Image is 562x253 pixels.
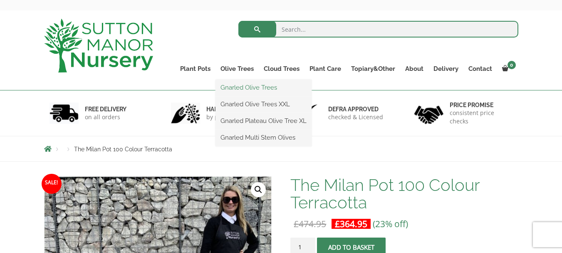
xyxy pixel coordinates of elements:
img: logo [44,19,153,73]
a: Topiary&Other [346,63,400,75]
img: 1.jpg [50,103,79,124]
a: Plant Care [305,63,346,75]
span: £ [294,218,299,230]
span: (23% off) [373,218,408,230]
span: £ [335,218,340,230]
a: Olive Trees [215,63,259,75]
a: 0 [497,63,518,75]
h6: Price promise [450,101,513,109]
a: Gnarled Olive Trees [215,81,312,94]
a: About [400,63,428,75]
a: Gnarled Olive Trees XXL [215,98,312,110]
img: 2.jpg [171,103,200,124]
h6: FREE DELIVERY [85,105,126,113]
h6: hand picked [206,105,252,113]
a: View full-screen image gallery [251,182,266,197]
h6: Defra approved [328,105,383,113]
a: Gnarled Multi Stem Olives [215,131,312,144]
p: on all orders [85,113,126,121]
span: Sale! [42,174,62,194]
input: Search... [238,21,518,38]
p: by professionals [206,113,252,121]
img: 4.jpg [414,100,443,126]
span: The Milan Pot 100 Colour Terracotta [74,146,172,153]
p: checked & Licensed [328,113,383,121]
nav: Breadcrumbs [44,145,518,152]
h1: The Milan Pot 100 Colour Terracotta [290,176,518,211]
a: Plant Pots [175,63,215,75]
span: 0 [508,61,516,69]
a: Gnarled Plateau Olive Tree XL [215,115,312,127]
a: Cloud Trees [259,63,305,75]
a: Contact [463,63,497,75]
a: Delivery [428,63,463,75]
bdi: 364.95 [335,218,367,230]
p: consistent price checks [450,109,513,125]
bdi: 474.95 [294,218,326,230]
